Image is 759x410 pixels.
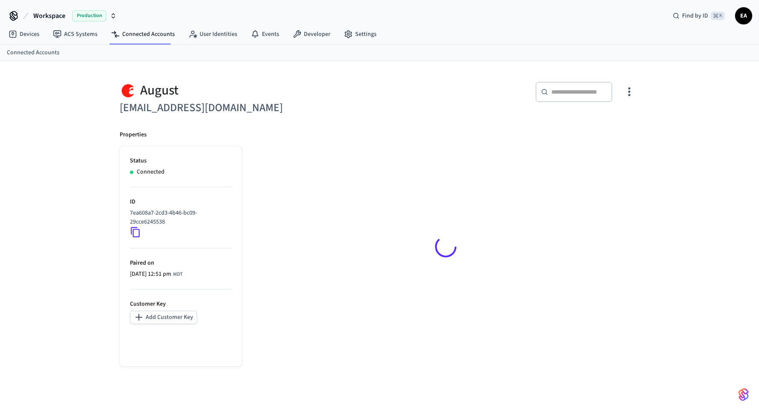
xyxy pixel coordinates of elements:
[120,130,147,139] p: Properties
[736,8,751,24] span: EA
[46,27,104,42] a: ACS Systems
[120,82,374,99] div: August
[244,27,286,42] a: Events
[711,12,725,20] span: ⌘ K
[182,27,244,42] a: User Identities
[120,82,137,99] img: August Logo, Square
[130,209,228,227] p: 7ea608a7-2cd3-4b46-bc09-29cce6245538
[7,48,59,57] a: Connected Accounts
[33,11,65,21] span: Workspace
[286,27,337,42] a: Developer
[137,168,165,177] p: Connected
[2,27,46,42] a: Devices
[130,259,232,268] p: Paired on
[130,300,232,309] p: Customer Key
[120,99,374,117] h6: [EMAIL_ADDRESS][DOMAIN_NAME]
[682,12,708,20] span: Find by ID
[130,270,182,279] div: America/Denver
[104,27,182,42] a: Connected Accounts
[130,198,232,206] p: ID
[735,7,752,24] button: EA
[130,311,197,324] button: Add Customer Key
[130,270,171,279] span: [DATE] 12:51 pm
[738,388,749,401] img: SeamLogoGradient.69752ec5.svg
[72,10,106,21] span: Production
[666,8,732,24] div: Find by ID⌘ K
[173,271,182,278] span: MDT
[130,156,232,165] p: Status
[337,27,383,42] a: Settings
